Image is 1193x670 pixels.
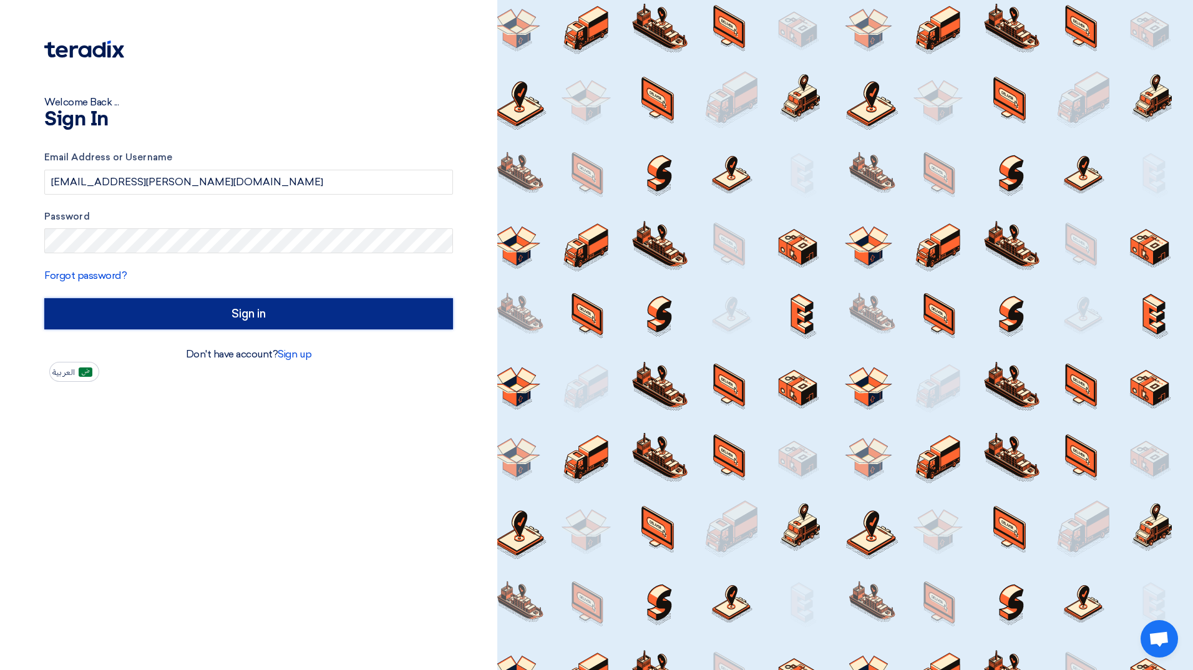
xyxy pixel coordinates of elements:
button: العربية [49,362,99,382]
a: Sign up [278,348,311,360]
span: العربية [52,368,75,377]
div: Open chat [1141,620,1178,658]
label: Email Address or Username [44,150,453,165]
div: Welcome Back ... [44,95,453,110]
h1: Sign In [44,110,453,130]
input: Enter your business email or username [44,170,453,195]
label: Password [44,210,453,224]
input: Sign in [44,298,453,329]
div: Don't have account? [44,347,453,362]
a: Forgot password? [44,269,127,281]
img: ar-AR.png [79,367,92,377]
img: Teradix logo [44,41,124,58]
